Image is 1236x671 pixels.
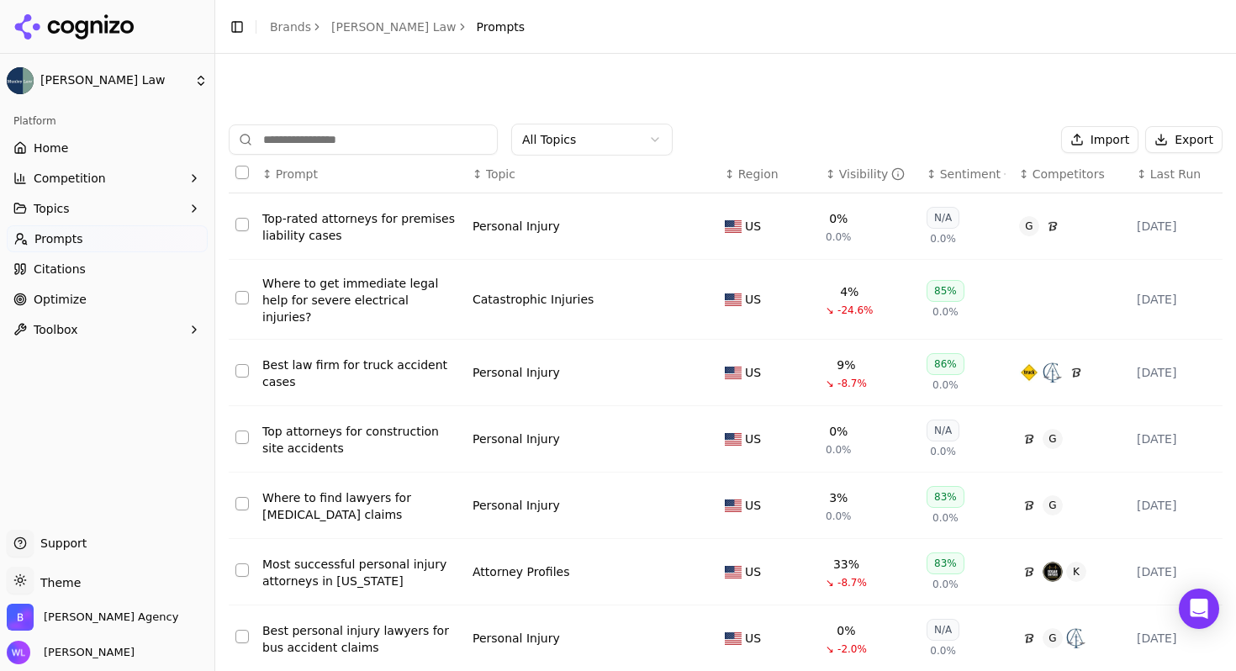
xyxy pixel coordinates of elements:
[262,275,459,325] div: Where to get immediate legal help for severe electrical injuries?
[276,166,318,182] span: Prompt
[1019,216,1039,236] span: G
[927,166,1006,182] div: ↕Sentiment
[473,497,560,514] a: Personal Injury
[1043,362,1063,383] img: the truck accident law firm
[34,535,87,552] span: Support
[745,218,761,235] span: US
[829,423,848,440] div: 0%
[1066,628,1086,648] img: the truck accident law firm
[839,166,906,182] div: Visibility
[725,566,742,579] img: US flag
[1130,156,1223,193] th: Last Run
[34,576,81,589] span: Theme
[1019,562,1039,582] img: the levin firm
[37,645,135,660] span: [PERSON_NAME]
[34,230,83,247] span: Prompts
[235,166,249,179] button: Select all rows
[7,256,208,283] a: Citations
[473,630,560,647] a: Personal Injury
[235,630,249,643] button: Select row 7
[7,286,208,313] a: Optimize
[235,364,249,378] button: Select row 3
[745,431,761,447] span: US
[725,499,742,512] img: US flag
[486,166,515,182] span: Topic
[1137,291,1216,308] div: [DATE]
[1043,495,1063,515] span: G
[837,576,867,589] span: -8.7%
[270,20,311,34] a: Brands
[262,556,459,589] a: Most successful personal injury attorneys in [US_STATE]
[1019,429,1039,449] img: the levin firm
[837,304,873,317] span: -24.6%
[930,232,956,246] span: 0.0%
[930,644,956,658] span: 0.0%
[927,207,959,229] div: N/A
[837,622,855,639] div: 0%
[34,261,86,277] span: Citations
[262,210,459,244] a: Top-rated attorneys for premises liability cases
[833,556,859,573] div: 33%
[837,357,855,373] div: 9%
[1137,563,1216,580] div: [DATE]
[1145,126,1223,153] button: Export
[7,225,208,252] a: Prompts
[1019,362,1039,383] img: the law firm for truck safety
[262,357,459,390] div: Best law firm for truck accident cases
[473,364,560,381] a: Personal Injury
[1019,628,1039,648] img: the levin firm
[725,632,742,645] img: US flag
[7,604,34,631] img: Bob Agency
[7,165,208,192] button: Competition
[7,316,208,343] button: Toolbox
[829,489,848,506] div: 3%
[262,166,459,182] div: ↕Prompt
[1019,166,1123,182] div: ↕Competitors
[262,423,459,457] a: Top attorneys for construction site accidents
[725,367,742,379] img: US flag
[473,218,560,235] div: Personal Injury
[932,511,959,525] span: 0.0%
[473,291,594,308] div: Catastrophic Injuries
[819,156,920,193] th: brandMentionRate
[745,630,761,647] span: US
[1033,166,1105,182] span: Competitors
[7,108,208,135] div: Platform
[40,73,188,88] span: [PERSON_NAME] Law
[44,610,178,625] span: Bob Agency
[725,433,742,446] img: US flag
[1019,495,1039,515] img: the levin firm
[473,166,711,182] div: ↕Topic
[927,552,964,574] div: 83%
[1043,628,1063,648] span: G
[826,576,834,589] span: ↘
[829,210,848,227] div: 0%
[927,619,959,641] div: N/A
[932,305,959,319] span: 0.0%
[1150,166,1201,182] span: Last Run
[1137,364,1216,381] div: [DATE]
[235,291,249,304] button: Select row 2
[745,563,761,580] span: US
[826,642,834,656] span: ↘
[34,140,68,156] span: Home
[473,431,560,447] div: Personal Injury
[34,200,70,217] span: Topics
[7,641,135,664] button: Open user button
[34,321,78,338] span: Toolbox
[725,293,742,306] img: US flag
[7,641,30,664] img: Wendy Lindars
[940,166,1006,182] div: Sentiment
[1137,166,1216,182] div: ↕Last Run
[932,378,959,392] span: 0.0%
[725,166,812,182] div: ↕Region
[1137,218,1216,235] div: [DATE]
[745,364,761,381] span: US
[262,489,459,523] a: Where to find lawyers for [MEDICAL_DATA] claims
[1179,589,1219,629] div: Open Intercom Messenger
